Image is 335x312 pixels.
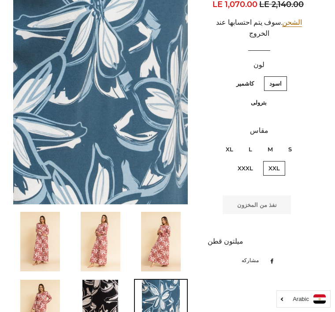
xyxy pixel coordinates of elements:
[208,125,311,136] label: مقاس
[262,142,278,157] label: M
[208,60,311,71] label: لون
[263,161,285,176] label: XXL
[231,76,259,91] label: كاشمير
[264,76,287,91] label: اسود
[243,142,257,157] label: L
[232,161,258,176] label: XXXL
[141,212,181,271] img: تحميل الصورة في عارض المعرض ، جلابيه مطبوع الورد
[81,212,120,271] img: تحميل الصورة في عارض المعرض ، جلابيه مطبوع الورد
[242,256,263,266] span: مشاركه
[208,17,311,39] div: .سوف يتم احتسابها عند الخروج
[293,296,309,302] i: Arabic
[208,236,311,247] div: ميلتون قطن
[283,142,297,157] label: S
[220,142,238,157] label: XL
[282,19,302,27] a: الشحن
[246,95,272,110] label: بترولى
[20,212,60,271] img: تحميل الصورة في عارض المعرض ، جلابيه مطبوع الورد
[223,195,291,214] button: نفذ من المخزون
[281,294,326,304] a: Arabic
[237,201,277,208] span: نفذ من المخزون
